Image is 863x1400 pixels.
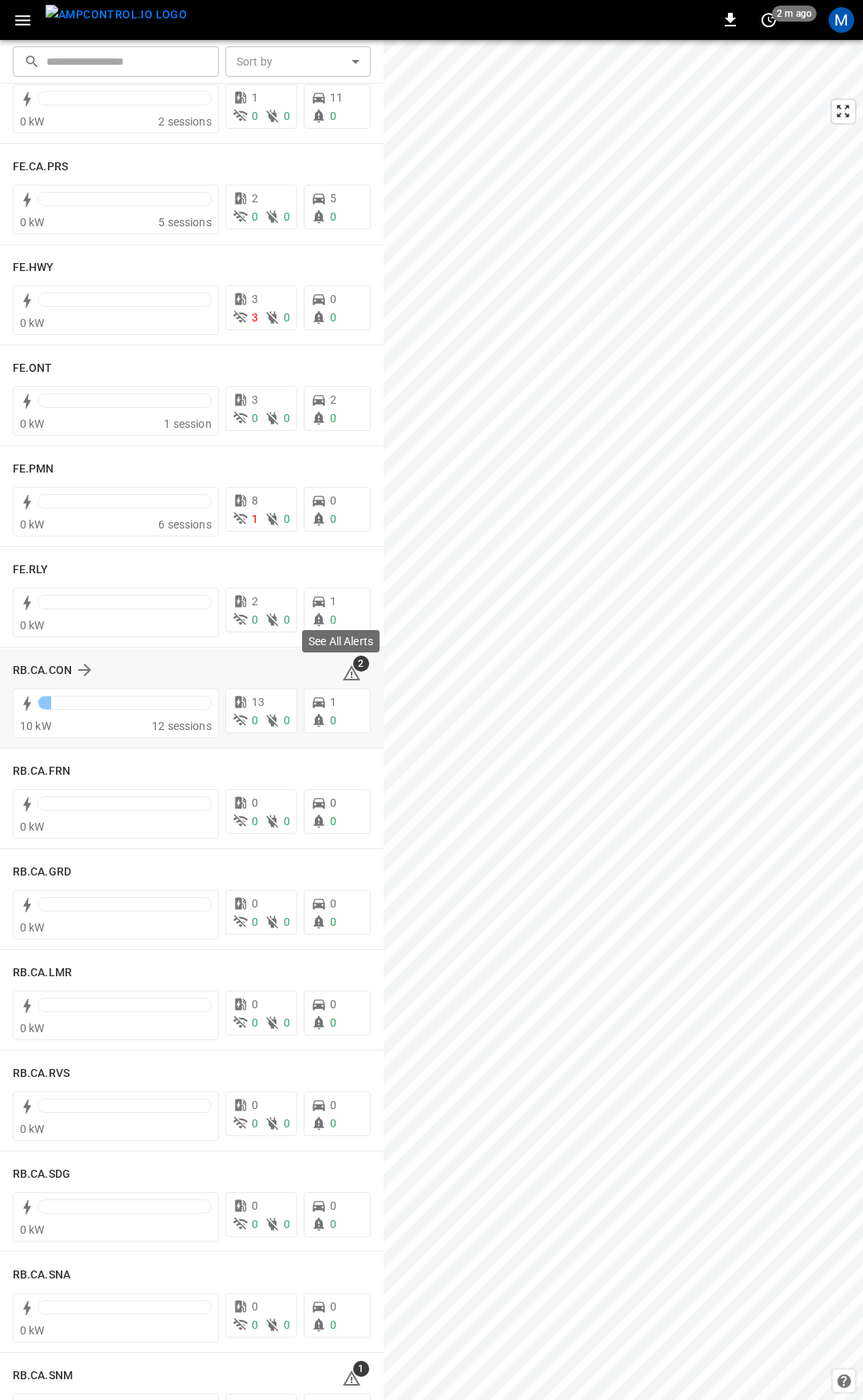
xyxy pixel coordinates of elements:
[284,1117,290,1130] span: 0
[284,210,290,223] span: 0
[252,1117,258,1130] span: 0
[252,1300,258,1313] span: 0
[330,595,336,608] span: 1
[252,311,258,324] span: 3
[20,720,51,732] span: 10 kW
[330,714,336,727] span: 0
[20,1324,45,1337] span: 0 kW
[330,915,336,928] span: 0
[13,259,54,277] h6: FE.HWY
[252,513,258,525] span: 1
[152,720,212,732] span: 12 sessions
[330,815,336,828] span: 0
[20,1223,45,1236] span: 0 kW
[384,40,863,1400] canvas: Map
[13,1266,70,1284] h6: RB.CA.SNA
[252,1199,258,1212] span: 0
[284,1218,290,1230] span: 0
[252,293,258,305] span: 3
[13,1367,73,1385] h6: RB.CA.SNM
[330,293,336,305] span: 0
[252,1318,258,1331] span: 0
[20,921,45,934] span: 0 kW
[252,613,258,626] span: 0
[13,964,72,982] h6: RB.CA.LMR
[330,1300,336,1313] span: 0
[252,796,258,809] span: 0
[330,192,336,205] span: 5
[252,91,258,104] span: 1
[829,7,854,33] div: profile-icon
[756,7,781,33] button: set refresh interval
[330,1218,336,1230] span: 0
[330,696,336,708] span: 1
[13,1166,70,1183] h6: RB.CA.SDG
[284,613,290,626] span: 0
[252,696,264,708] span: 13
[46,5,187,25] img: ampcontrol.io logo
[330,998,336,1011] span: 0
[252,595,258,608] span: 2
[330,897,336,910] span: 0
[353,656,369,672] span: 2
[252,1016,258,1029] span: 0
[252,412,258,425] span: 0
[308,633,373,649] p: See All Alerts
[330,393,336,406] span: 2
[158,518,212,531] span: 6 sessions
[284,110,290,122] span: 0
[284,412,290,425] span: 0
[20,1123,45,1135] span: 0 kW
[20,216,45,229] span: 0 kW
[330,513,336,525] span: 0
[252,110,258,122] span: 0
[330,613,336,626] span: 0
[252,494,258,507] span: 8
[252,1218,258,1230] span: 0
[13,461,54,478] h6: FE.PMN
[13,1065,70,1083] h6: RB.CA.RVS
[13,360,53,377] h6: FE.ONT
[252,915,258,928] span: 0
[330,110,336,122] span: 0
[158,216,212,229] span: 5 sessions
[20,317,45,329] span: 0 kW
[353,1361,369,1377] span: 1
[772,6,817,22] span: 2 m ago
[20,1022,45,1035] span: 0 kW
[252,393,258,406] span: 3
[252,815,258,828] span: 0
[284,513,290,525] span: 0
[252,998,258,1011] span: 0
[330,91,343,104] span: 11
[330,1016,336,1029] span: 0
[20,417,45,430] span: 0 kW
[330,796,336,809] span: 0
[284,815,290,828] span: 0
[20,619,45,632] span: 0 kW
[13,763,70,780] h6: RB.CA.FRN
[252,897,258,910] span: 0
[284,1318,290,1331] span: 0
[20,518,45,531] span: 0 kW
[13,864,71,881] h6: RB.CA.GRD
[330,210,336,223] span: 0
[330,311,336,324] span: 0
[20,115,45,128] span: 0 kW
[330,412,336,425] span: 0
[330,1117,336,1130] span: 0
[330,1199,336,1212] span: 0
[284,311,290,324] span: 0
[330,1318,336,1331] span: 0
[13,662,72,680] h6: RB.CA.CON
[13,561,49,579] h6: FE.RLY
[13,158,68,176] h6: FE.CA.PRS
[284,915,290,928] span: 0
[252,192,258,205] span: 2
[252,714,258,727] span: 0
[330,1099,336,1111] span: 0
[252,210,258,223] span: 0
[252,1099,258,1111] span: 0
[20,820,45,833] span: 0 kW
[284,1016,290,1029] span: 0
